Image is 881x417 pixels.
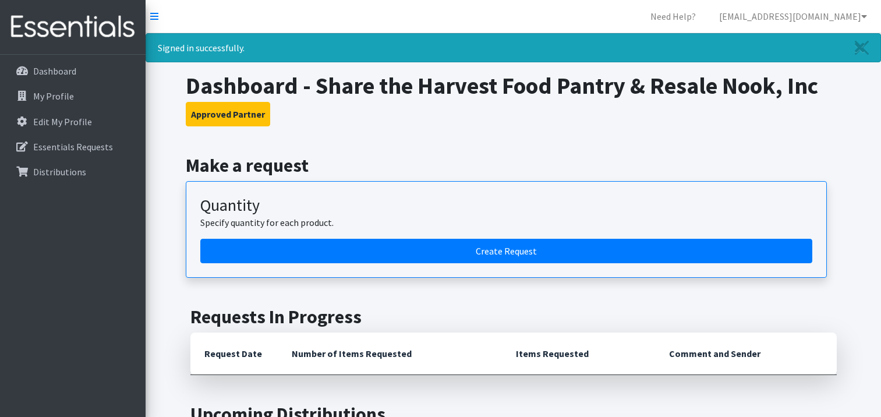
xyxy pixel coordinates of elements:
div: Signed in successfully. [146,33,881,62]
p: Edit My Profile [33,116,92,128]
a: Need Help? [641,5,705,28]
p: Dashboard [33,65,76,77]
button: Approved Partner [186,102,270,126]
p: Essentials Requests [33,141,113,153]
h2: Requests In Progress [190,306,837,328]
p: Specify quantity for each product. [200,215,812,229]
a: Create a request by quantity [200,239,812,263]
th: Comment and Sender [655,333,836,375]
a: Edit My Profile [5,110,141,133]
img: HumanEssentials [5,8,141,47]
a: Close [843,34,880,62]
a: My Profile [5,84,141,108]
a: Distributions [5,160,141,183]
h2: Make a request [186,154,841,176]
th: Items Requested [502,333,655,375]
th: Number of Items Requested [278,333,503,375]
p: My Profile [33,90,74,102]
th: Request Date [190,333,278,375]
a: [EMAIL_ADDRESS][DOMAIN_NAME] [710,5,876,28]
p: Distributions [33,166,86,178]
a: Dashboard [5,59,141,83]
h3: Quantity [200,196,812,215]
a: Essentials Requests [5,135,141,158]
h1: Dashboard - Share the Harvest Food Pantry & Resale Nook, Inc [186,72,841,100]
